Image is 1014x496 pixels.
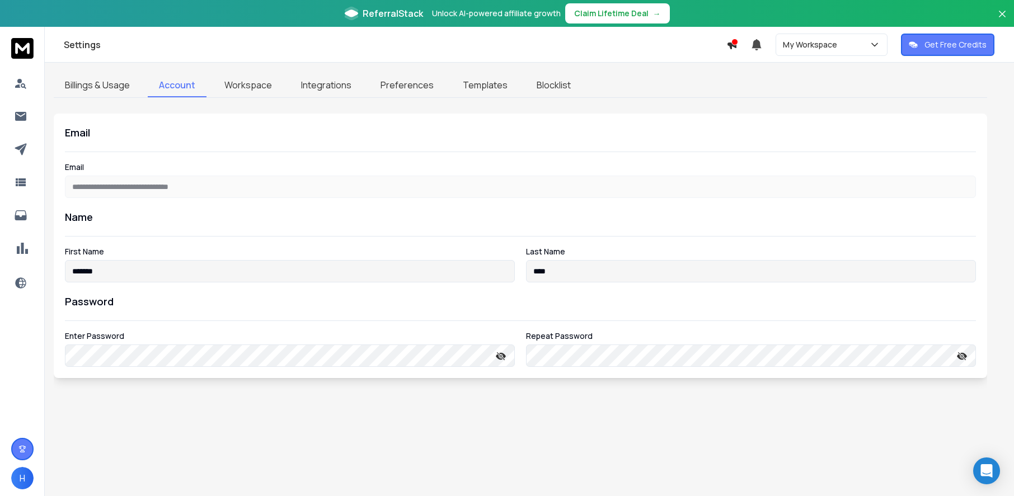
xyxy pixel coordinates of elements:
[65,209,976,225] h1: Name
[369,74,445,97] a: Preferences
[54,74,141,97] a: Billings & Usage
[213,74,283,97] a: Workspace
[65,248,515,256] label: First Name
[65,163,976,171] label: Email
[973,457,1000,484] div: Open Intercom Messenger
[290,74,363,97] a: Integrations
[526,248,976,256] label: Last Name
[924,39,987,50] p: Get Free Credits
[11,467,34,489] button: H
[901,34,994,56] button: Get Free Credits
[525,74,582,97] a: Blocklist
[363,7,423,20] span: ReferralStack
[653,8,661,19] span: →
[565,3,670,23] button: Claim Lifetime Deal→
[65,125,976,140] h1: Email
[783,39,842,50] p: My Workspace
[526,332,976,340] label: Repeat Password
[452,74,519,97] a: Templates
[65,332,515,340] label: Enter Password
[432,8,561,19] p: Unlock AI-powered affiliate growth
[64,38,726,51] h1: Settings
[65,294,114,309] h1: Password
[148,74,206,97] a: Account
[995,7,1010,34] button: Close banner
